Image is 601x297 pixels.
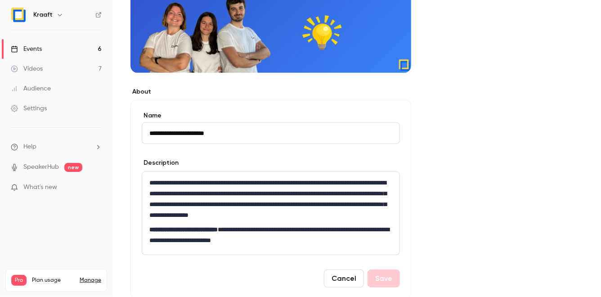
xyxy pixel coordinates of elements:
[130,87,411,96] label: About
[11,45,42,54] div: Events
[23,162,59,172] a: SpeakerHub
[11,84,51,93] div: Audience
[64,163,82,172] span: new
[11,8,26,22] img: Kraaft
[142,171,400,255] section: description
[142,172,399,255] div: editor
[11,275,27,286] span: Pro
[142,111,400,120] label: Name
[11,104,47,113] div: Settings
[23,183,57,192] span: What's new
[23,142,36,152] span: Help
[32,277,74,284] span: Plan usage
[142,158,179,167] label: Description
[91,184,102,192] iframe: Noticeable Trigger
[80,277,101,284] a: Manage
[11,64,43,73] div: Videos
[33,10,53,19] h6: Kraaft
[11,142,102,152] li: help-dropdown-opener
[324,270,364,288] button: Cancel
